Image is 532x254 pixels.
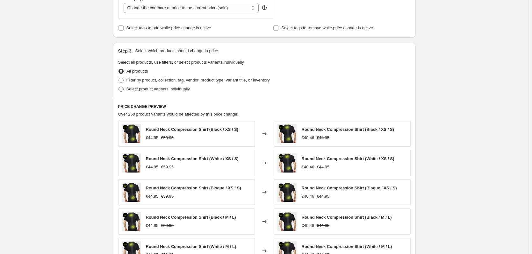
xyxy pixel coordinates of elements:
[302,222,314,229] div: €40.46
[146,244,236,249] span: Round Neck Compression Shirt (White / M / L)
[161,164,174,170] strike: €59.95
[302,156,394,161] span: Round Neck Compression Shirt (White / XS / S)
[281,25,373,30] span: Select tags to remove while price change is active
[126,78,270,82] span: Filter by product, collection, tag, vendor, product type, variant title, or inventory
[146,215,236,220] span: Round Neck Compression Shirt (Black / M / L)
[161,193,174,200] strike: €59.95
[146,222,159,229] div: €44.95
[302,164,314,170] div: €40.46
[118,48,133,54] h2: Step 3.
[161,222,174,229] strike: €59.95
[126,69,148,74] span: All products
[317,222,329,229] strike: €44.95
[302,186,397,190] span: Round Neck Compression Shirt (Bisque / XS / S)
[261,4,268,11] div: help
[118,112,239,116] span: Over 250 product variants would be affected by this price change:
[277,153,297,173] img: BACKSHAPELOW_0-00-00-00_80x.jpg
[122,212,141,231] img: BACKSHAPELOW_0-00-00-00_80x.jpg
[317,135,329,141] strike: €44.95
[126,87,190,91] span: Select product variants individually
[122,183,141,202] img: BACKSHAPELOW_0-00-00-00_80x.jpg
[146,186,241,190] span: Round Neck Compression Shirt (Bisque / XS / S)
[302,127,394,132] span: Round Neck Compression Shirt (Black / XS / S)
[302,215,392,220] span: Round Neck Compression Shirt (Black / M / L)
[118,60,244,65] span: Select all products, use filters, or select products variants individually
[146,127,238,132] span: Round Neck Compression Shirt (Black / XS / S)
[277,212,297,231] img: BACKSHAPELOW_0-00-00-00_80x.jpg
[317,164,329,170] strike: €44.95
[302,135,314,141] div: €40.46
[146,135,159,141] div: €44.95
[146,156,239,161] span: Round Neck Compression Shirt (White / XS / S)
[135,48,218,54] p: Select which products should change in price
[317,193,329,200] strike: €44.95
[118,104,411,109] h6: PRICE CHANGE PREVIEW
[277,124,297,143] img: BACKSHAPELOW_0-00-00-00_80x.jpg
[146,193,159,200] div: €44.95
[277,183,297,202] img: BACKSHAPELOW_0-00-00-00_80x.jpg
[302,244,392,249] span: Round Neck Compression Shirt (White / M / L)
[126,25,211,30] span: Select tags to add while price change is active
[122,124,141,143] img: BACKSHAPELOW_0-00-00-00_80x.jpg
[161,135,174,141] strike: €59.95
[122,153,141,173] img: BACKSHAPELOW_0-00-00-00_80x.jpg
[302,193,314,200] div: €40.46
[146,164,159,170] div: €44.95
